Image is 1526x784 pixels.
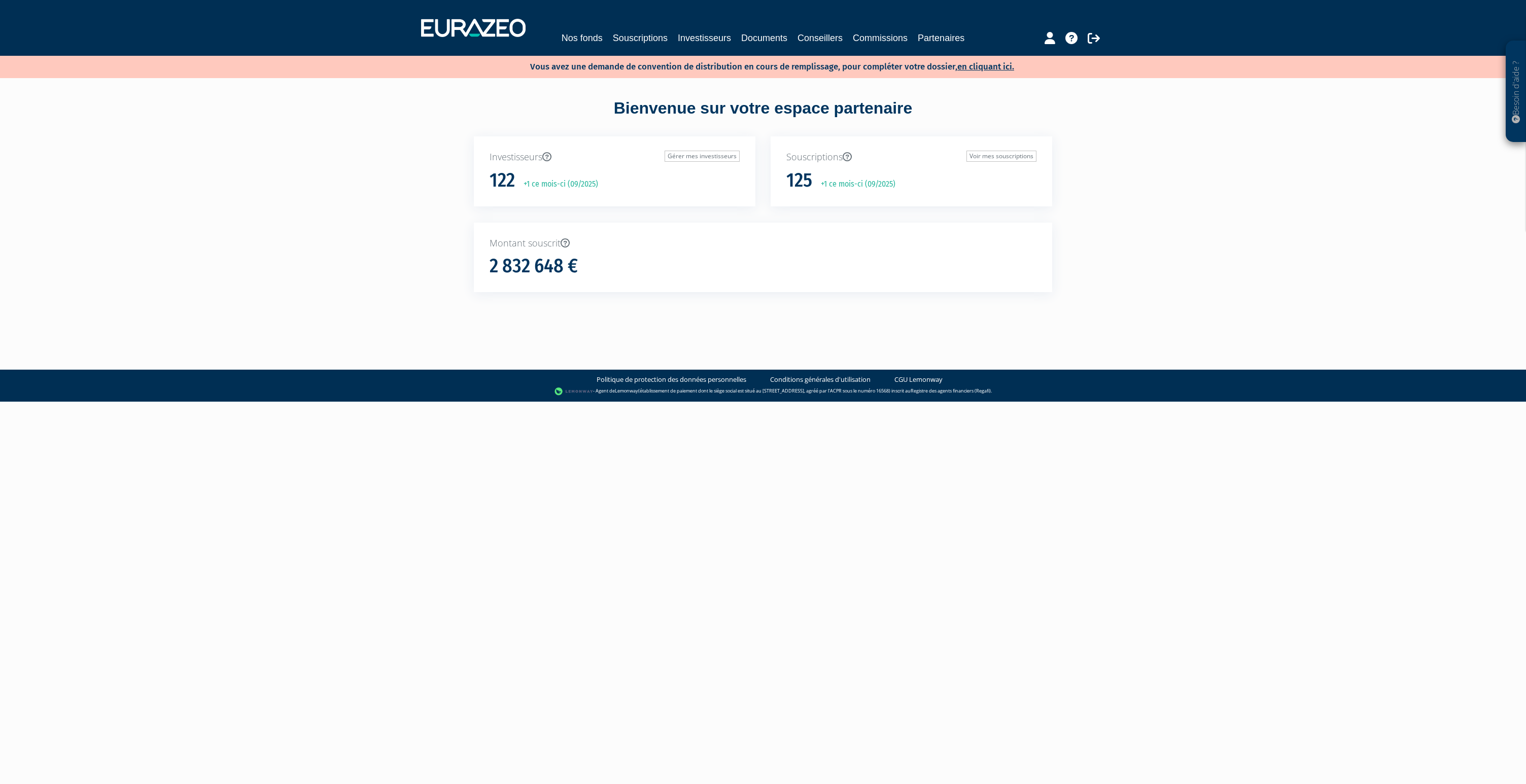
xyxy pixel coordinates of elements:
p: Vous avez une demande de convention de distribution en cours de remplissage, pour compléter votre... [501,58,1014,73]
a: Souscriptions [613,31,668,45]
a: Registre des agents financiers (Regafi) [911,388,991,395]
p: Souscriptions [786,151,1036,164]
h1: 122 [490,170,515,191]
p: Besoin d'aide ? [1510,46,1522,137]
a: CGU Lemonway [894,375,943,384]
a: Voir mes souscriptions [966,151,1036,162]
a: Partenaires [918,31,964,45]
p: Montant souscrit [490,237,1036,250]
div: Bienvenue sur votre espace partenaire [466,97,1060,136]
h1: 125 [786,170,812,191]
a: Documents [741,31,787,45]
img: 1732889491-logotype_eurazeo_blanc_rvb.png [421,19,526,37]
a: Conseillers [797,31,843,45]
div: - Agent de (établissement de paiement dont le siège social est situé au [STREET_ADDRESS], agréé p... [10,386,1516,397]
h1: 2 832 648 € [490,256,578,277]
a: Investisseurs [678,31,731,45]
a: Politique de protection des données personnelles [597,375,746,384]
a: Commissions [853,31,908,45]
a: Gérer mes investisseurs [665,151,740,162]
a: Lemonway [615,388,638,395]
p: Investisseurs [490,151,740,164]
p: +1 ce mois-ci (09/2025) [814,179,895,190]
a: Nos fonds [562,31,603,45]
p: +1 ce mois-ci (09/2025) [516,179,598,190]
img: logo-lemonway.png [554,386,594,397]
a: Conditions générales d'utilisation [770,375,871,384]
a: en cliquant ici. [957,61,1014,72]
